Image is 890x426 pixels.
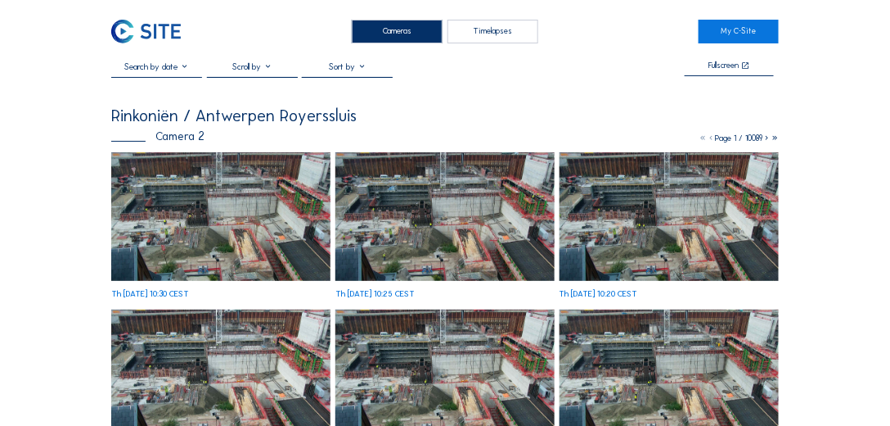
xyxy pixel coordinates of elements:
div: Cameras [352,20,443,43]
div: Th [DATE] 10:25 CEST [335,290,415,298]
img: image_52844611 [111,152,330,281]
div: Camera 2 [111,131,205,143]
img: C-SITE Logo [111,20,181,43]
div: Th [DATE] 10:30 CEST [111,290,189,298]
span: Page 1 / 10089 [715,133,762,143]
div: Th [DATE] 10:20 CEST [560,290,638,298]
div: Timelapses [447,20,538,43]
img: image_52844468 [335,152,555,281]
div: Fullscreen [709,61,739,70]
img: image_52844308 [560,152,779,281]
a: My C-Site [699,20,779,43]
div: Rinkoniën / Antwerpen Royerssluis [111,107,357,124]
a: C-SITE Logo [111,20,191,43]
input: Search by date 󰅀 [111,61,202,72]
